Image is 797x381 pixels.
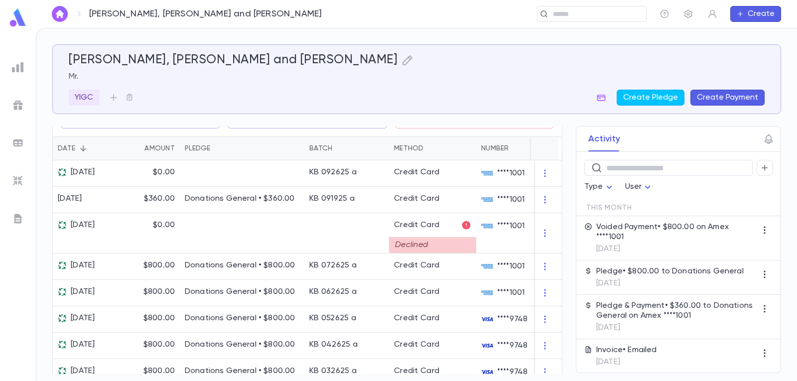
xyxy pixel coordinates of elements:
[730,6,781,22] button: Create
[75,93,94,103] p: YIGC
[58,366,95,376] div: [DATE]
[309,340,358,350] div: KB 042625 a
[584,177,615,197] div: Type
[143,366,175,376] p: $800.00
[625,177,654,197] div: User
[12,61,24,73] img: reports_grey.c525e4749d1bce6a11f5fe2a8de1b229.svg
[586,204,632,212] span: This Month
[144,136,175,160] div: Amount
[58,340,95,350] div: [DATE]
[596,301,757,321] p: Pledge & Payment • $360.00 to Donations General on Amex ****1001
[617,90,684,106] button: Create Pledge
[58,167,95,177] div: [DATE]
[596,278,744,288] p: [DATE]
[424,140,440,156] button: Sort
[596,323,757,333] p: [DATE]
[394,340,439,350] div: Credit Card
[58,260,95,270] div: [DATE]
[144,194,175,204] p: $360.00
[12,213,24,225] img: letters_grey.7941b92b52307dd3b8a917253454ce1c.svg
[588,127,620,151] button: Activity
[143,260,175,270] p: $800.00
[143,313,175,323] p: $800.00
[481,136,509,160] div: Number
[596,266,744,276] p: Pledge • $800.00 to Donations General
[185,366,299,376] p: Donations General • $800.00
[304,136,389,160] div: Batch
[394,194,439,204] div: Credit Card
[309,366,357,376] div: KB 032625 a
[476,136,551,160] div: Number
[185,287,299,297] p: Donations General • $800.00
[58,220,95,230] div: [DATE]
[185,136,211,160] div: Pledge
[394,366,439,376] div: Credit Card
[69,53,398,68] h5: [PERSON_NAME], [PERSON_NAME] and [PERSON_NAME]
[12,175,24,187] img: imports_grey.530a8a0e642e233f2baf0ef88e8c9fcb.svg
[185,194,299,204] p: Donations General • $360.00
[69,90,100,106] div: YIGC
[394,287,439,297] div: Credit Card
[180,136,304,160] div: Pledge
[394,220,471,230] div: Credit Card
[58,136,75,160] div: Date
[185,260,299,270] p: Donations General • $800.00
[12,99,24,111] img: campaigns_grey.99e729a5f7ee94e3726e6486bddda8f1.svg
[389,237,476,253] div: Declined
[129,140,144,156] button: Sort
[54,10,66,18] img: home_white.a664292cf8c1dea59945f0da9f25487c.svg
[309,260,357,270] div: KB 072625 a
[309,313,356,323] div: KB 052625 a
[596,357,657,367] p: [DATE]
[153,167,175,177] p: $0.00
[309,167,357,177] div: KB 092625 a
[12,137,24,149] img: batches_grey.339ca447c9d9533ef1741baa751efc33.svg
[596,244,757,254] p: [DATE]
[394,136,424,160] div: Method
[8,8,28,27] img: logo
[309,287,357,297] div: KB 062625 a
[143,287,175,297] p: $800.00
[153,220,175,230] p: $0.00
[185,313,299,323] p: Donations General • $800.00
[625,183,642,191] span: User
[596,345,657,355] p: Invoice • Emailed
[394,313,439,323] div: Credit Card
[120,136,180,160] div: Amount
[690,90,765,106] button: Create Payment
[309,136,332,160] div: Batch
[58,194,82,204] div: [DATE]
[394,167,439,177] div: Credit Card
[58,287,95,297] div: [DATE]
[185,340,299,350] p: Donations General • $800.00
[75,140,91,156] button: Sort
[332,140,348,156] button: Sort
[143,340,175,350] p: $800.00
[53,136,120,160] div: Date
[584,183,603,191] span: Type
[309,194,355,204] div: KB 091925 a
[389,136,476,160] div: Method
[89,8,322,19] p: [PERSON_NAME], [PERSON_NAME] and [PERSON_NAME]
[58,313,95,323] div: [DATE]
[596,222,757,242] p: Voided Payment • $800.00 on Amex ****1001
[69,72,765,82] p: Mr.
[394,260,439,270] div: Credit Card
